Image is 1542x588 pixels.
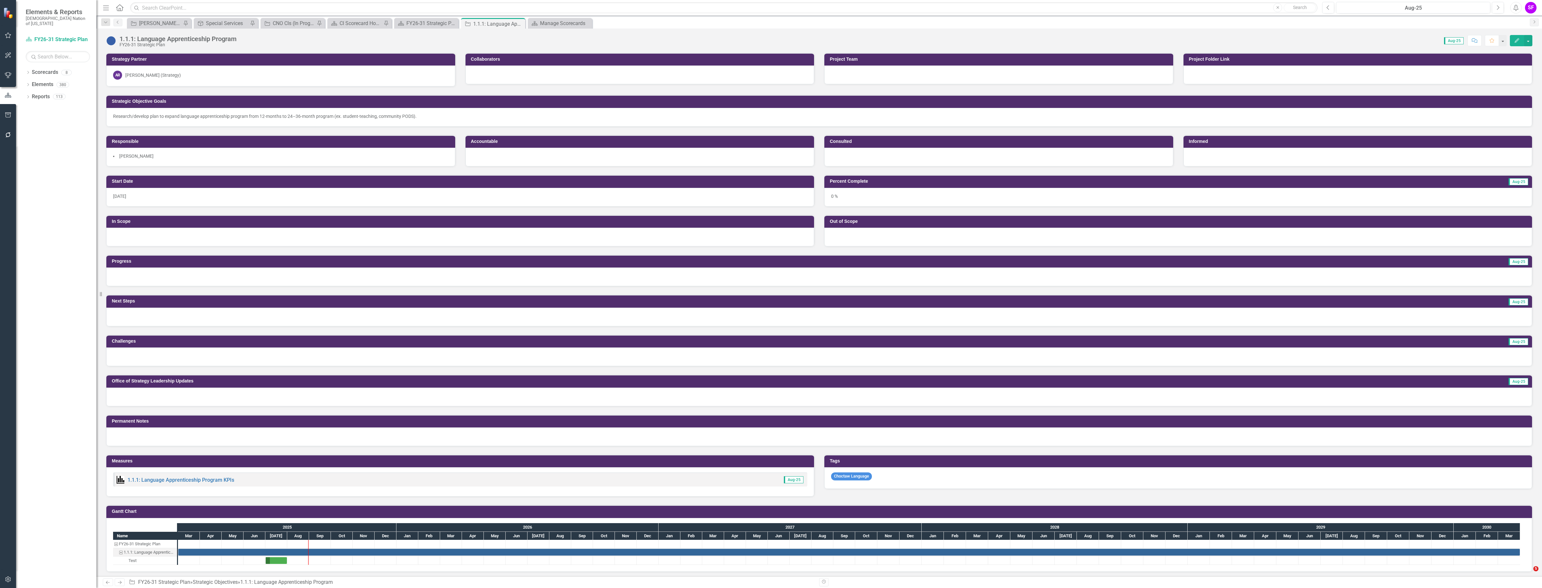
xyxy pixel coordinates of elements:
[1010,532,1032,540] div: May
[830,179,1287,184] h3: Percent Complete
[1431,532,1454,540] div: Dec
[877,532,899,540] div: Nov
[178,549,1520,556] div: Task: Start date: 2025-03-01 End date: 2030-03-31
[112,299,869,303] h3: Next Steps
[32,81,53,88] a: Elements
[1520,566,1536,582] iframe: Intercom live chat
[768,532,790,540] div: Jun
[138,579,190,585] a: FY26-31 Strategic Plan
[375,532,396,540] div: Dec
[262,19,315,27] a: CNO CIs (In Progress + Milestones + OOS Notes)
[113,113,1525,119] p: Research/develop plan to expand language apprenticeship program from 12-months to 24–36-month pro...
[113,548,177,557] div: Task: Start date: 2025-03-01 End date: 2030-03-31
[1298,532,1321,540] div: Jun
[473,20,524,28] div: 1.1.1: Language Apprenticeship Program
[1284,3,1316,12] button: Search
[120,42,236,47] div: FY26-31 Strategic Plan
[244,532,265,540] div: Jun
[1210,532,1232,540] div: Feb
[112,419,1529,424] h3: Permanent Notes
[265,532,287,540] div: Jul
[128,557,137,565] div: Test
[113,71,122,80] div: AR
[124,548,175,557] div: 1.1.1: Language Apprenticeship Program
[1387,532,1409,540] div: Oct
[615,532,637,540] div: Nov
[353,532,375,540] div: Nov
[471,57,811,62] h3: Collaborators
[57,82,69,87] div: 380
[139,19,182,27] div: [PERSON_NAME] Team's SOs
[1165,532,1188,540] div: Dec
[831,472,872,480] span: Choctaw Language
[746,532,768,540] div: May
[440,532,462,540] div: Mar
[1188,523,1454,531] div: 2029
[659,523,922,531] div: 2027
[396,532,418,540] div: Jan
[113,548,177,557] div: 1.1.1: Language Apprenticeship Program
[824,188,1532,206] div: 0 %
[988,532,1010,540] div: Apr
[396,19,457,27] a: FY26-31 Strategic Plan
[240,579,333,585] div: 1.1.1: Language Apprenticeship Program
[222,532,244,540] div: May
[329,19,382,27] a: CI Scorecard Home
[125,72,181,78] div: [PERSON_NAME] (Strategy)
[112,179,811,184] h3: Start Date
[540,19,590,27] div: Manage Scorecards
[1143,532,1165,540] div: Nov
[120,35,236,42] div: 1.1.1: Language Apprenticeship Program
[1509,378,1528,385] span: Aug-25
[922,532,944,540] div: Jan
[119,540,160,548] div: FY26-31 Strategic Plan
[830,57,1170,62] h3: Project Team
[113,194,126,199] span: [DATE]
[1365,532,1387,540] div: Sep
[178,523,396,531] div: 2025
[128,477,234,483] a: 1.1.1: Language Apprenticeship Program KPIs
[406,19,457,27] div: FY26-31 Strategic Plan
[119,154,154,159] span: [PERSON_NAME]
[113,540,177,548] div: Task: FY26-31 Strategic Plan Start date: 2025-03-01 End date: 2025-03-02
[273,19,315,27] div: CNO CIs (In Progress + Milestones + OOS Notes)
[32,69,58,76] a: Scorecards
[724,532,746,540] div: Apr
[1321,532,1343,540] div: Jul
[471,139,811,144] h3: Accountable
[200,532,222,540] div: Apr
[1509,178,1528,185] span: Aug-25
[26,8,90,16] span: Elements & Reports
[1509,338,1528,345] span: Aug-25
[484,532,506,540] div: May
[1533,566,1538,571] span: 5
[527,532,549,540] div: Jul
[1454,532,1476,540] div: Jan
[106,36,116,46] img: Not Started
[1476,532,1498,540] div: Feb
[1188,532,1210,540] div: Jan
[1525,2,1537,13] button: SF
[331,532,353,540] div: Oct
[899,532,922,540] div: Dec
[529,19,590,27] a: Manage Scorecards
[1336,2,1490,13] button: Aug-25
[506,532,527,540] div: Jun
[129,579,814,586] div: » »
[206,19,248,27] div: Special Services
[287,532,309,540] div: Aug
[830,219,1529,224] h3: Out of Scope
[1189,139,1529,144] h3: Informed
[659,532,680,540] div: Jan
[680,532,702,540] div: Feb
[549,532,571,540] div: Aug
[702,532,724,540] div: Mar
[340,19,382,27] div: CI Scorecard Home
[811,532,833,540] div: Aug
[112,139,452,144] h3: Responsible
[790,532,811,540] div: Jul
[117,476,124,484] img: Performance Management
[112,509,1529,514] h3: Gantt Chart
[944,532,966,540] div: Feb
